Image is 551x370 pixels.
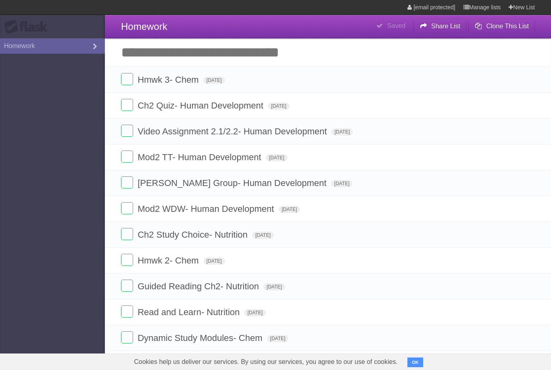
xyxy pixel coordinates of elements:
[138,178,328,188] span: [PERSON_NAME] Group- Human Development
[121,21,167,32] span: Homework
[468,19,535,33] button: Clone This List
[252,232,274,239] span: [DATE]
[267,335,289,342] span: [DATE]
[407,357,423,367] button: OK
[413,19,467,33] button: Share List
[203,77,225,84] span: [DATE]
[138,152,263,162] span: Mod2 TT- Human Development
[121,125,133,137] label: Done
[121,228,133,240] label: Done
[121,99,133,111] label: Done
[121,73,133,85] label: Done
[279,206,301,213] span: [DATE]
[4,20,52,34] div: Flask
[331,128,353,136] span: [DATE]
[266,154,288,161] span: [DATE]
[138,281,261,291] span: Guided Reading Ch2- Nutrition
[126,354,406,370] span: Cookies help us deliver our services. By using our services, you agree to our use of cookies.
[203,257,225,265] span: [DATE]
[138,126,329,136] span: Video Assignment 2.1/2.2- Human Development
[138,333,264,343] span: Dynamic Study Modules- Chem
[121,202,133,214] label: Done
[138,204,276,214] span: Mod2 WDW- Human Development
[413,4,455,10] span: [email protected]
[138,75,201,85] span: Hmwk 3- Chem
[121,305,133,318] label: Done
[331,180,353,187] span: [DATE]
[121,176,133,188] label: Done
[138,307,242,317] span: Read and Learn- Nutrition
[121,331,133,343] label: Done
[121,254,133,266] label: Done
[268,102,290,110] span: [DATE]
[138,230,250,240] span: Ch2 Study Choice- Nutrition
[431,23,460,29] b: Share List
[263,283,285,291] span: [DATE]
[387,22,405,29] b: Saved
[486,23,529,29] b: Clone This List
[138,255,201,265] span: Hmwk 2- Chem
[138,100,265,111] span: Ch2 Quiz- Human Development
[121,280,133,292] label: Done
[121,151,133,163] label: Done
[244,309,266,316] span: [DATE]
